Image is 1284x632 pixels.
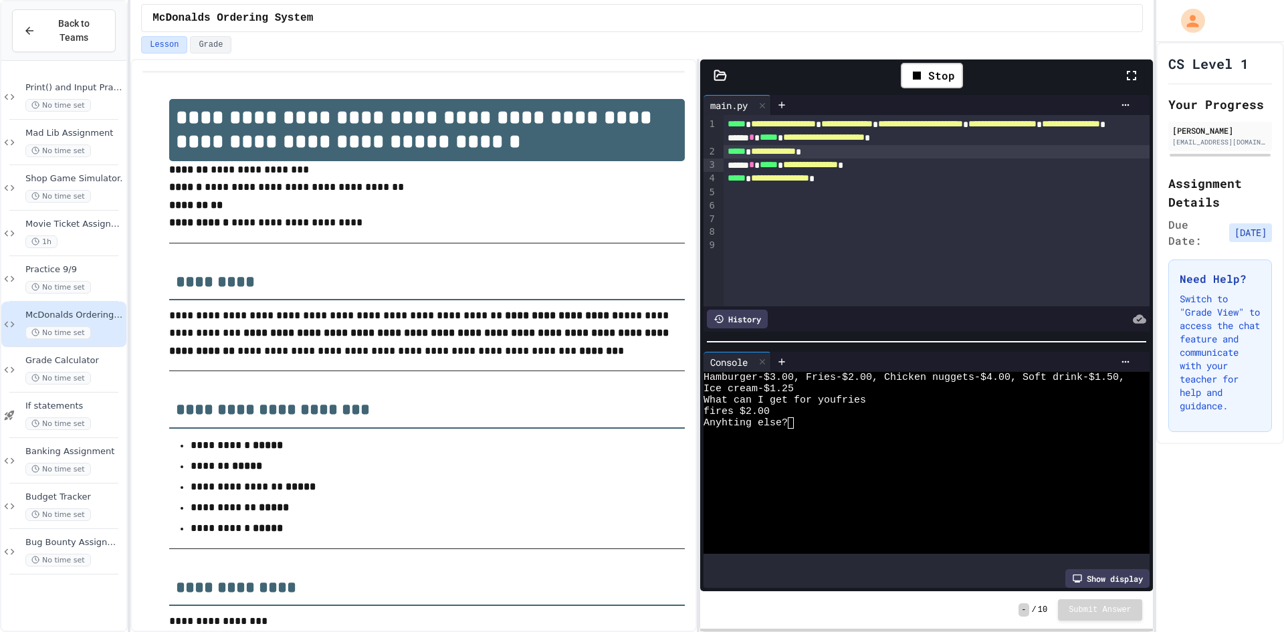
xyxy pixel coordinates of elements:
[1180,292,1261,413] p: Switch to "Grade View" to access the chat feature and communicate with your teacher for help and ...
[1168,95,1272,114] h2: Your Progress
[25,281,91,294] span: No time set
[704,145,717,159] div: 2
[25,492,124,503] span: Budget Tracker
[25,99,91,112] span: No time set
[12,9,116,52] button: Back to Teams
[704,98,754,112] div: main.py
[25,537,124,548] span: Bug Bounty Assignment
[704,395,866,406] span: What can I get for youfries
[25,463,91,476] span: No time set
[1228,578,1271,619] iframe: chat widget
[704,118,717,145] div: 1
[1168,217,1224,249] span: Due Date:
[25,326,91,339] span: No time set
[1019,603,1029,617] span: -
[25,401,124,412] span: If statements
[704,159,717,172] div: 3
[704,213,717,226] div: 7
[1229,223,1272,242] span: [DATE]
[1172,137,1268,147] div: [EMAIL_ADDRESS][DOMAIN_NAME]
[1168,54,1249,73] h1: CS Level 1
[1167,5,1208,36] div: My Account
[141,36,187,54] button: Lesson
[25,310,124,321] span: McDonalds Ordering System
[901,63,963,88] div: Stop
[25,235,58,248] span: 1h
[704,417,788,429] span: Anyhting else?
[704,95,771,115] div: main.py
[152,10,313,26] span: McDonalds Ordering System
[25,417,91,430] span: No time set
[25,372,91,385] span: No time set
[704,372,1125,383] span: Hamburger-$3.00, Fries-$2.00, Chicken nuggets-$4.00, Soft drink-$1.50,
[704,406,770,417] span: fires $2.00
[1172,124,1268,136] div: [PERSON_NAME]
[25,355,124,366] span: Grade Calculator
[25,264,124,276] span: Practice 9/9
[707,310,768,328] div: History
[704,352,771,372] div: Console
[1069,605,1132,615] span: Submit Answer
[1065,569,1150,588] div: Show display
[25,446,124,457] span: Banking Assignment
[43,17,104,45] span: Back to Teams
[25,219,124,230] span: Movie Ticket Assignment
[1168,174,1272,211] h2: Assignment Details
[1032,605,1037,615] span: /
[704,383,794,395] span: Ice cream-$1.25
[704,199,717,213] div: 6
[1173,520,1271,577] iframe: chat widget
[25,128,124,139] span: Mad Lib Assignment
[704,355,754,369] div: Console
[25,82,124,94] span: Print() and Input Practice
[1058,599,1142,621] button: Submit Answer
[25,173,124,185] span: Shop Game Simulator.
[704,186,717,199] div: 5
[25,144,91,157] span: No time set
[704,172,717,185] div: 4
[1180,271,1261,287] h3: Need Help?
[190,36,231,54] button: Grade
[25,190,91,203] span: No time set
[25,554,91,566] span: No time set
[1038,605,1047,615] span: 10
[704,225,717,239] div: 8
[25,508,91,521] span: No time set
[704,239,717,252] div: 9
